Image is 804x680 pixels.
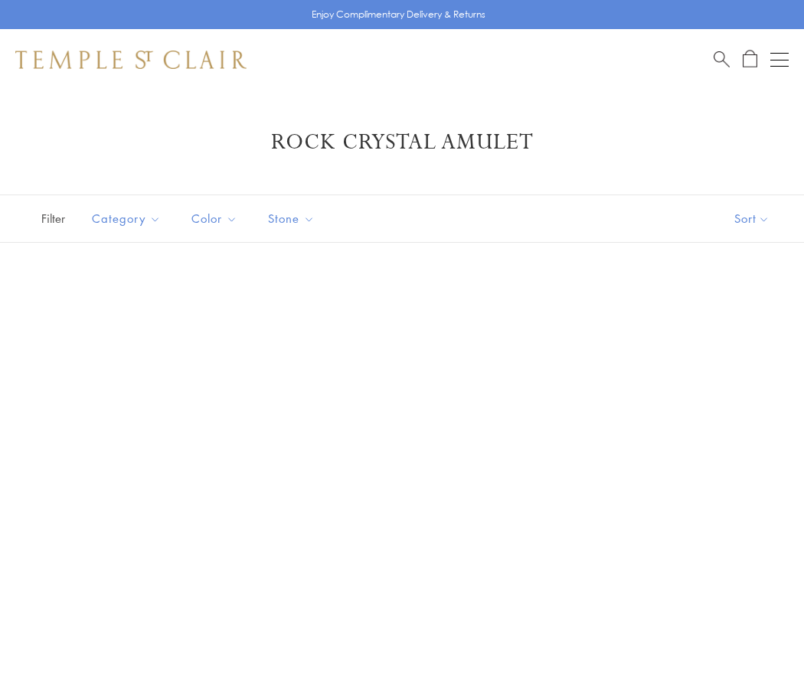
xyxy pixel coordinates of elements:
[260,209,326,228] span: Stone
[743,50,757,69] a: Open Shopping Bag
[257,201,326,236] button: Stone
[84,209,172,228] span: Category
[700,195,804,242] button: Show sort by
[312,7,485,22] p: Enjoy Complimentary Delivery & Returns
[15,51,247,69] img: Temple St. Clair
[38,129,766,156] h1: Rock Crystal Amulet
[714,50,730,69] a: Search
[180,201,249,236] button: Color
[770,51,789,69] button: Open navigation
[80,201,172,236] button: Category
[184,209,249,228] span: Color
